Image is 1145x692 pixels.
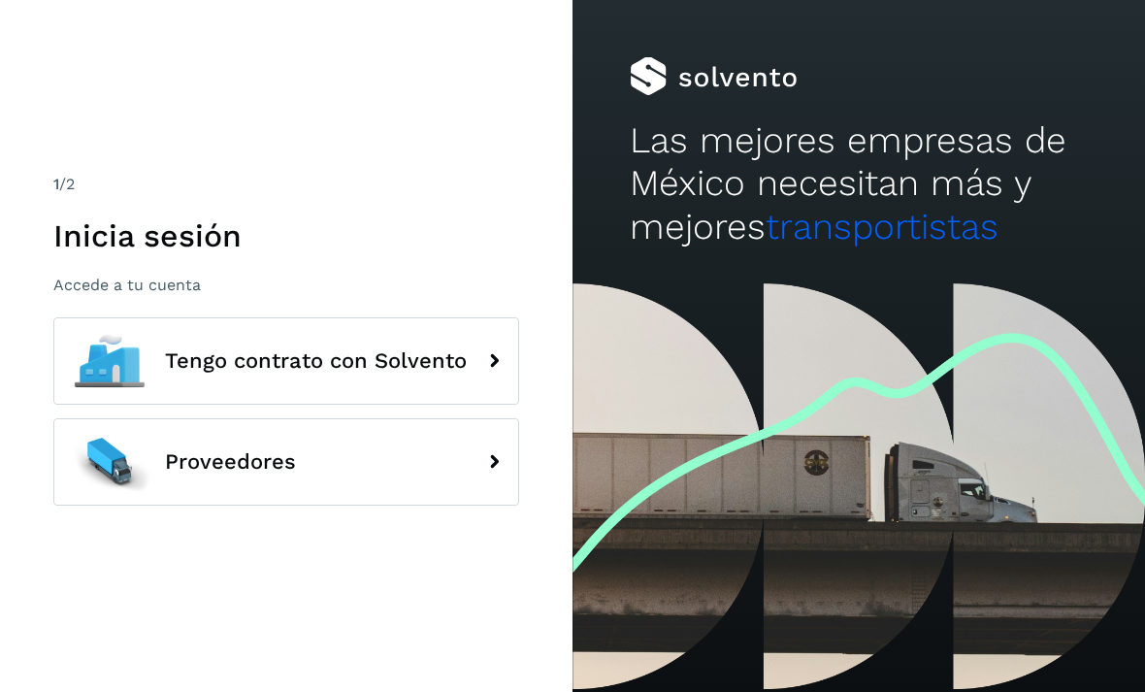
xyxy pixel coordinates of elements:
div: /2 [53,173,519,196]
span: transportistas [766,206,998,247]
button: Tengo contrato con Solvento [53,317,519,405]
h2: Las mejores empresas de México necesitan más y mejores [630,119,1088,248]
p: Accede a tu cuenta [53,276,519,294]
h1: Inicia sesión [53,217,519,254]
span: Tengo contrato con Solvento [165,349,467,373]
span: 1 [53,175,59,193]
button: Proveedores [53,418,519,506]
span: Proveedores [165,450,296,474]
